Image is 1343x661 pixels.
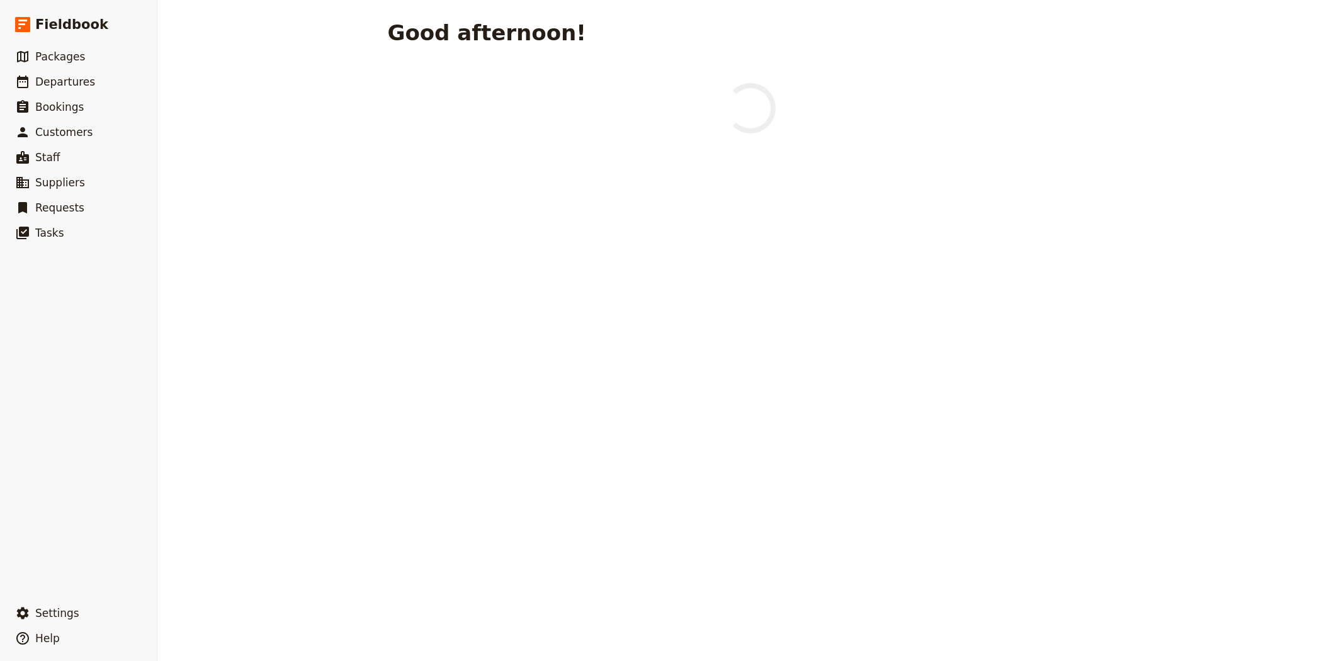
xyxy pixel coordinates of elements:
span: Packages [35,50,85,63]
span: Fieldbook [35,15,108,34]
span: Staff [35,151,60,164]
span: Requests [35,201,84,214]
span: Settings [35,607,79,619]
span: Tasks [35,227,64,239]
span: Help [35,632,60,645]
span: Suppliers [35,176,85,189]
span: Bookings [35,101,84,113]
span: Customers [35,126,93,138]
h1: Good afternoon! [388,20,586,45]
span: Departures [35,76,95,88]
